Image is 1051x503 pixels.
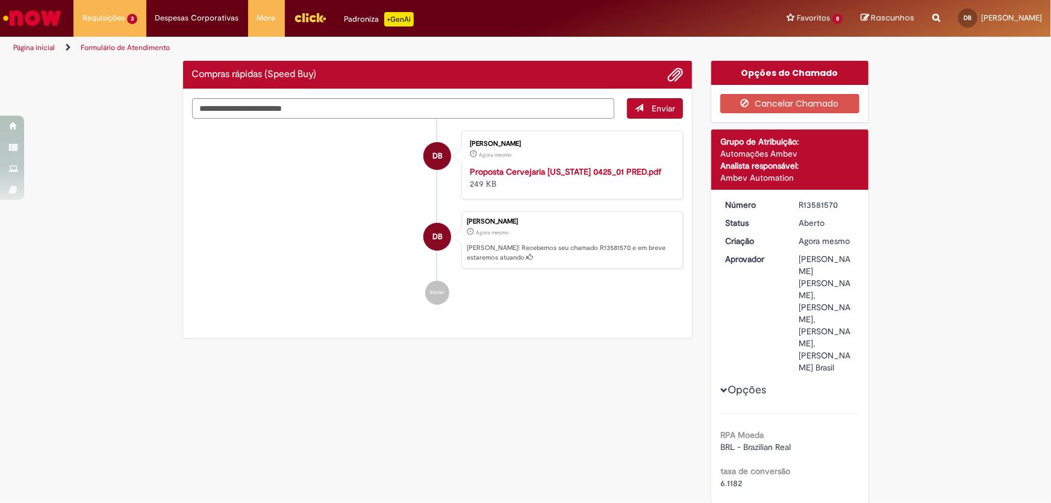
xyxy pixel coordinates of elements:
[716,253,790,265] dt: Aprovador
[384,12,414,27] p: +GenAi
[799,253,855,373] div: [PERSON_NAME] [PERSON_NAME], [PERSON_NAME], [PERSON_NAME], [PERSON_NAME] Brasil
[720,148,859,160] div: Automações Ambev
[479,151,511,158] span: Agora mesmo
[470,166,670,190] div: 249 KB
[981,13,1042,23] span: [PERSON_NAME]
[127,14,137,24] span: 3
[192,119,684,317] ul: Histórico de tíquete
[432,142,443,170] span: DB
[192,69,317,80] h2: Compras rápidas (Speed Buy) Histórico de tíquete
[476,229,508,236] span: Agora mesmo
[432,222,443,251] span: DB
[720,442,791,452] span: BRL - Brazilian Real
[799,217,855,229] div: Aberto
[799,236,850,246] span: Agora mesmo
[964,14,972,22] span: DB
[667,67,683,83] button: Adicionar anexos
[257,12,276,24] span: More
[423,223,451,251] div: Douglas William Gomes Teles Bernardo
[476,229,508,236] time: 30/09/2025 13:45:31
[9,37,691,59] ul: Trilhas de página
[467,243,676,262] p: [PERSON_NAME]! Recebemos seu chamado R13581570 e em breve estaremos atuando.
[423,142,451,170] div: Douglas William Gomes Teles Bernardo
[467,218,676,225] div: [PERSON_NAME]
[716,235,790,247] dt: Criação
[871,12,914,23] span: Rascunhos
[652,103,675,114] span: Enviar
[470,140,670,148] div: [PERSON_NAME]
[83,12,125,24] span: Requisições
[711,61,869,85] div: Opções do Chamado
[716,199,790,211] dt: Número
[797,12,830,24] span: Favoritos
[294,8,326,27] img: click_logo_yellow_360x200.png
[13,43,55,52] a: Página inicial
[799,236,850,246] time: 30/09/2025 13:45:31
[720,430,764,440] b: RPA Moeda
[470,166,661,177] a: Proposta Cervejaria [US_STATE] 0425_01 PRED.pdf
[345,12,414,27] div: Padroniza
[192,98,615,119] textarea: Digite sua mensagem aqui...
[716,217,790,229] dt: Status
[720,94,859,113] button: Cancelar Chamado
[720,160,859,172] div: Analista responsável:
[861,13,914,24] a: Rascunhos
[155,12,239,24] span: Despesas Corporativas
[192,211,684,269] li: Douglas William Gomes Teles Bernardo
[720,466,790,476] b: taxa de conversão
[720,136,859,148] div: Grupo de Atribuição:
[479,151,511,158] time: 30/09/2025 13:45:24
[720,172,859,184] div: Ambev Automation
[832,14,843,24] span: 8
[720,478,742,489] span: 6.1182
[81,43,170,52] a: Formulário de Atendimento
[627,98,683,119] button: Enviar
[1,6,63,30] img: ServiceNow
[799,235,855,247] div: 30/09/2025 13:45:31
[799,199,855,211] div: R13581570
